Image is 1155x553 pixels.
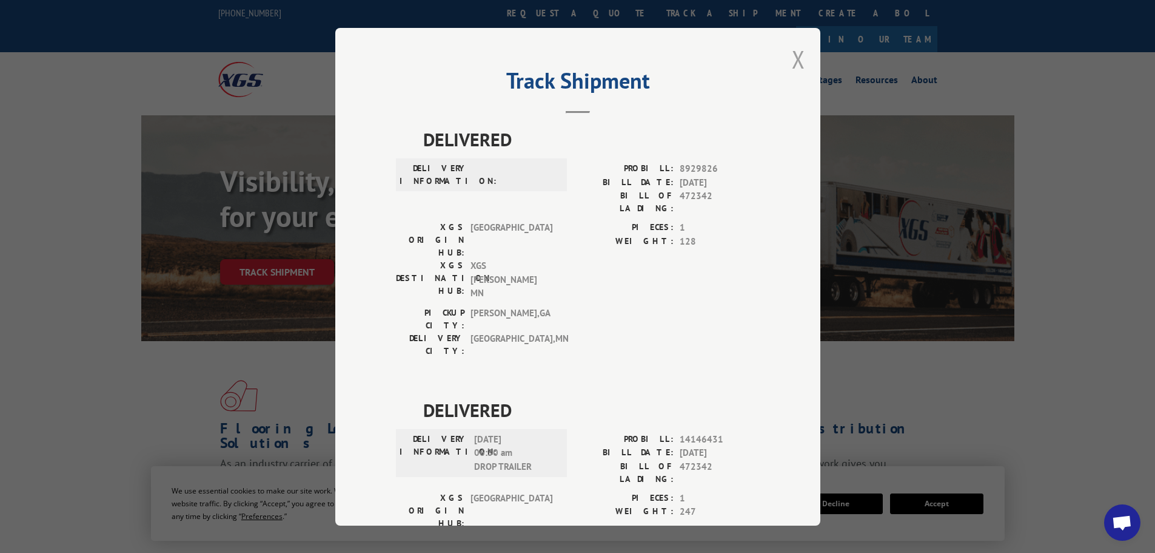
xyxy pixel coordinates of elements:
[680,221,760,235] span: 1
[474,432,556,473] span: [DATE] 06:30 am DROP TRAILER
[680,432,760,446] span: 14146431
[578,460,674,485] label: BILL OF LADING:
[470,491,552,529] span: [GEOGRAPHIC_DATA]
[578,432,674,446] label: PROBILL:
[423,396,760,423] span: DELIVERED
[680,234,760,248] span: 128
[680,505,760,519] span: 247
[680,189,760,215] span: 472342
[470,306,552,331] span: [PERSON_NAME] , GA
[470,331,552,357] span: [GEOGRAPHIC_DATA] , MN
[578,446,674,460] label: BILL DATE:
[578,505,674,519] label: WEIGHT:
[396,306,464,331] label: PICKUP CITY:
[400,162,468,188] label: DELIVERY INFORMATION:
[578,234,674,248] label: WEIGHT:
[680,460,760,485] span: 472342
[578,491,674,505] label: PIECES:
[792,43,805,75] button: Close modal
[680,491,760,505] span: 1
[578,189,674,215] label: BILL OF LADING:
[470,259,552,300] span: XGS [PERSON_NAME] MN
[578,221,674,235] label: PIECES:
[680,446,760,460] span: [DATE]
[396,221,464,259] label: XGS ORIGIN HUB:
[423,126,760,153] span: DELIVERED
[1104,504,1140,541] div: Open chat
[396,72,760,95] h2: Track Shipment
[470,221,552,259] span: [GEOGRAPHIC_DATA]
[400,432,468,473] label: DELIVERY INFORMATION:
[680,175,760,189] span: [DATE]
[578,162,674,176] label: PROBILL:
[578,175,674,189] label: BILL DATE:
[396,259,464,300] label: XGS DESTINATION HUB:
[396,491,464,529] label: XGS ORIGIN HUB:
[680,162,760,176] span: 8929826
[396,331,464,357] label: DELIVERY CITY:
